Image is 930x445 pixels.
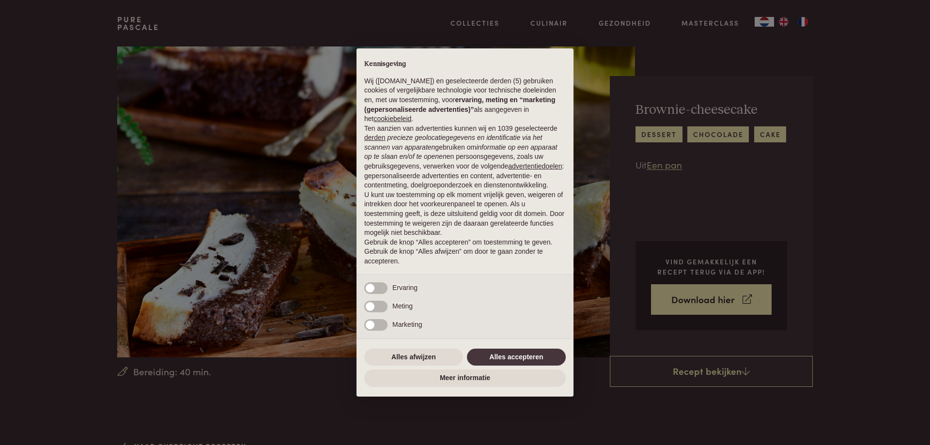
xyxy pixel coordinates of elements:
span: Ervaring [392,284,418,292]
p: Gebruik de knop “Alles accepteren” om toestemming te geven. Gebruik de knop “Alles afwijzen” om d... [364,238,566,266]
a: cookiebeleid [373,115,411,123]
p: U kunt uw toestemming op elk moment vrijelijk geven, weigeren of intrekken door het voorkeurenpan... [364,190,566,238]
button: advertentiedoelen [508,162,562,171]
em: precieze geolocatiegegevens en identificatie via het scannen van apparaten [364,134,542,151]
p: Ten aanzien van advertenties kunnen wij en 1039 geselecteerde gebruiken om en persoonsgegevens, z... [364,124,566,190]
button: Alles afwijzen [364,349,463,366]
h2: Kennisgeving [364,60,566,69]
button: Meer informatie [364,369,566,387]
strong: ervaring, meting en “marketing (gepersonaliseerde advertenties)” [364,96,555,113]
p: Wij ([DOMAIN_NAME]) en geselecteerde derden (5) gebruiken cookies of vergelijkbare technologie vo... [364,77,566,124]
span: Marketing [392,321,422,328]
em: informatie op een apparaat op te slaan en/of te openen [364,143,558,161]
span: Meting [392,302,413,310]
button: Alles accepteren [467,349,566,366]
button: derden [364,133,386,143]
